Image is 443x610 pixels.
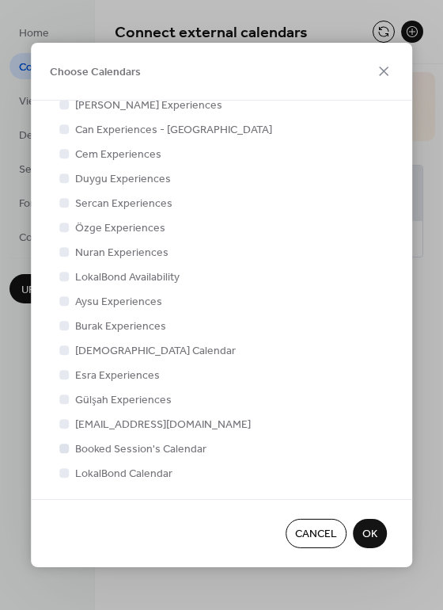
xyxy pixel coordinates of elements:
span: Aysu Experiences [75,294,162,311]
span: Sercan Experiences [75,196,172,212]
button: Cancel [286,519,346,548]
span: Özge Experiences [75,220,165,237]
span: [DEMOGRAPHIC_DATA] Calendar [75,343,236,360]
span: Cem Experiences [75,147,161,163]
span: Nuran Experiences [75,245,168,261]
span: [PERSON_NAME] Experiences [75,97,222,114]
span: Duygu Experiences [75,171,171,188]
span: LokalBond Calendar [75,466,172,482]
span: Esra Experiences [75,368,160,384]
span: Can Experiences - [GEOGRAPHIC_DATA] [75,122,272,139]
span: LokalBond Availability [75,269,180,286]
button: OK [353,519,387,548]
span: Choose Calendars [50,64,141,81]
span: Gülşah Experiences [75,392,171,409]
span: Booked Session's Calendar [75,441,206,458]
span: Burak Experiences [75,318,166,335]
span: [EMAIL_ADDRESS][DOMAIN_NAME] [75,417,251,433]
span: OK [362,527,377,543]
span: Cancel [295,527,337,543]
